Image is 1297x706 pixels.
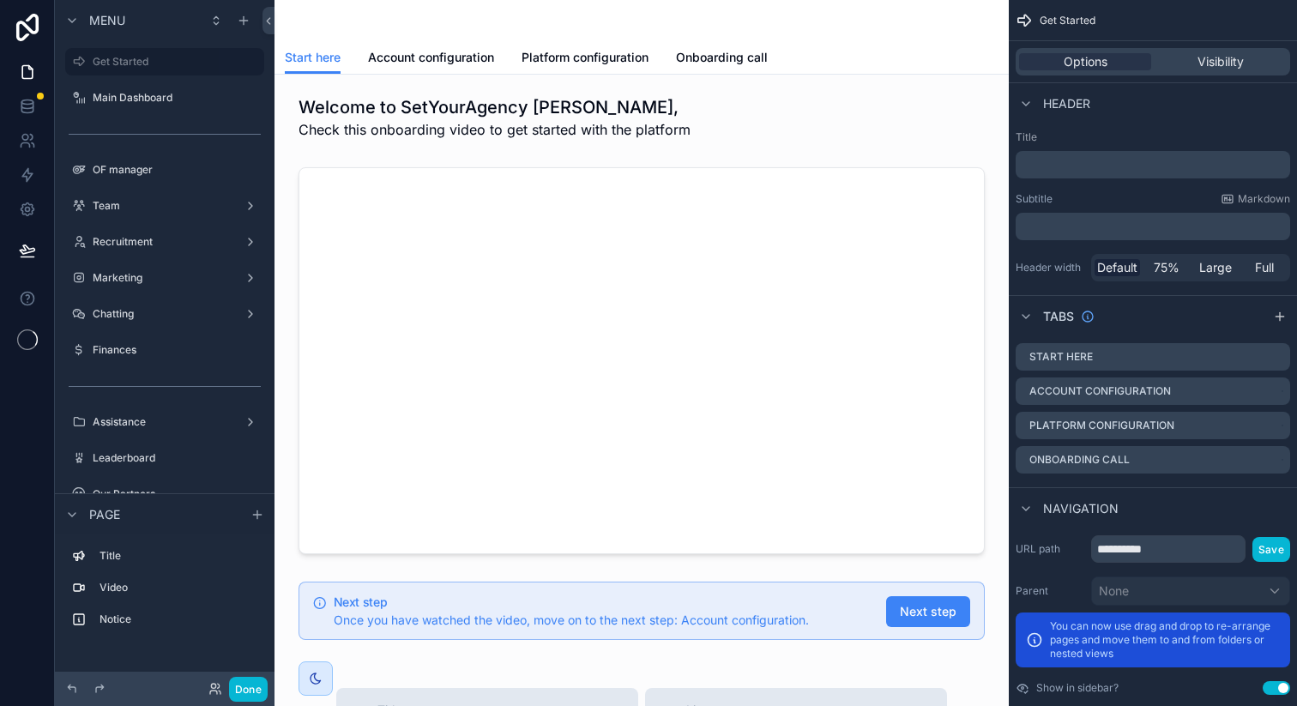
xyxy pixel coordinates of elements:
label: Recruitment [93,235,237,249]
span: Markdown [1238,192,1290,206]
a: Team [65,192,264,220]
label: URL path [1016,542,1084,556]
span: Full [1255,259,1274,276]
label: Our Partners [93,487,261,501]
span: Tabs [1043,308,1074,325]
button: None [1091,576,1290,606]
a: Chatting [65,300,264,328]
a: Account configuration [368,42,494,76]
label: Get Started [93,55,254,69]
span: Page [89,506,120,523]
label: Notice [100,612,257,626]
span: 75% [1154,259,1179,276]
label: Platform configuration [1029,419,1174,432]
a: Our Partners [65,480,264,508]
a: Leaderboard [65,444,264,472]
a: Markdown [1221,192,1290,206]
label: Header width [1016,261,1084,275]
a: Finances [65,336,264,364]
span: Start here [285,49,341,66]
a: Platform configuration [522,42,648,76]
span: Onboarding call [676,49,768,66]
span: Platform configuration [522,49,648,66]
label: Title [100,549,257,563]
label: Subtitle [1016,192,1053,206]
label: Title [1016,130,1290,144]
a: Marketing [65,264,264,292]
button: Done [229,677,268,702]
a: Assistance [65,408,264,436]
div: scrollable content [55,534,274,650]
a: OF manager [65,156,264,184]
p: You can now use drag and drop to re-arrange pages and move them to and from folders or nested views [1050,619,1280,661]
label: Onboarding call [1029,453,1130,467]
span: Menu [89,12,125,29]
label: Marketing [93,271,237,285]
div: scrollable content [1016,213,1290,240]
a: Recruitment [65,228,264,256]
label: Main Dashboard [93,91,261,105]
span: Options [1064,53,1107,70]
label: Video [100,581,257,594]
span: Visibility [1197,53,1244,70]
label: Assistance [93,415,237,429]
label: Leaderboard [93,451,261,465]
button: Save [1252,537,1290,562]
label: Chatting [93,307,237,321]
span: Large [1199,259,1232,276]
span: Default [1097,259,1137,276]
span: Navigation [1043,500,1119,517]
span: Account configuration [368,49,494,66]
span: Get Started [1040,14,1095,27]
a: Get Started [65,48,264,75]
a: Start here [285,42,341,75]
label: Start here [1029,350,1093,364]
label: Finances [93,343,261,357]
div: scrollable content [1016,151,1290,178]
label: Team [93,199,237,213]
label: OF manager [93,163,261,177]
a: Main Dashboard [65,84,264,112]
span: None [1099,582,1129,600]
label: Parent [1016,584,1084,598]
a: Onboarding call [676,42,768,76]
label: Account configuration [1029,384,1171,398]
span: Header [1043,95,1090,112]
